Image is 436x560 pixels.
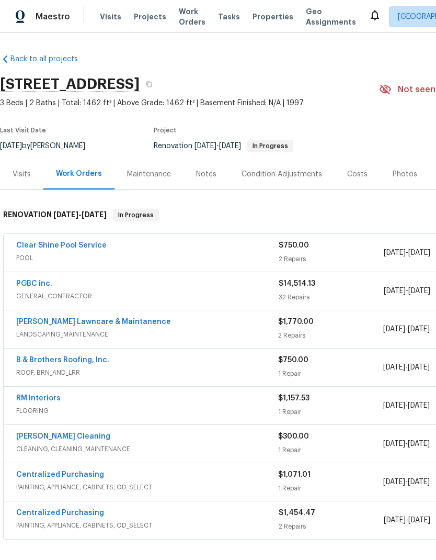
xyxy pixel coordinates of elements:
[279,509,315,517] span: $1,454.47
[36,12,70,22] span: Maestro
[16,280,52,287] a: PGBC inc.
[278,395,309,402] span: $1,157.53
[408,287,430,295] span: [DATE]
[408,249,430,256] span: [DATE]
[384,248,430,258] span: -
[278,356,308,364] span: $750.00
[16,482,278,492] span: PAINTING, APPLIANCE, CABINETS, OD_SELECT
[16,395,61,402] a: RM Interiors
[383,402,405,409] span: [DATE]
[384,515,430,525] span: -
[248,143,292,149] span: In Progress
[408,517,430,524] span: [DATE]
[16,406,278,416] span: FLOORING
[16,318,171,326] a: [PERSON_NAME] Lawncare & Maintanence
[383,324,430,334] span: -
[114,210,158,220] span: In Progress
[154,142,293,150] span: Renovation
[384,286,430,296] span: -
[383,362,430,373] span: -
[253,12,293,22] span: Properties
[218,13,240,20] span: Tasks
[3,209,107,221] h6: RENOVATION
[279,521,384,532] div: 2 Repairs
[408,364,430,371] span: [DATE]
[408,326,430,333] span: [DATE]
[347,169,368,180] div: Costs
[278,318,314,326] span: $1,770.00
[16,509,104,517] a: Centralized Purchasing
[53,211,107,218] span: -
[82,211,107,218] span: [DATE]
[13,169,31,180] div: Visits
[306,6,356,27] span: Geo Assignments
[383,326,405,333] span: [DATE]
[279,280,315,287] span: $14,514.13
[393,169,417,180] div: Photos
[278,330,383,341] div: 2 Repairs
[16,356,109,364] a: B & Brothers Roofing, Inc.
[384,287,406,295] span: [DATE]
[383,440,405,447] span: [DATE]
[140,75,158,94] button: Copy Address
[154,127,177,133] span: Project
[134,12,166,22] span: Projects
[16,253,279,263] span: POOL
[279,242,309,249] span: $750.00
[408,478,430,486] span: [DATE]
[278,471,311,478] span: $1,071.01
[179,6,205,27] span: Work Orders
[384,517,406,524] span: [DATE]
[219,142,241,150] span: [DATE]
[383,400,430,411] span: -
[383,439,430,449] span: -
[16,367,278,378] span: ROOF, BRN_AND_LRR
[127,169,171,180] div: Maintenance
[278,407,383,417] div: 1 Repair
[56,169,102,179] div: Work Orders
[278,445,383,455] div: 1 Repair
[278,483,383,494] div: 1 Repair
[16,520,279,531] span: PAINTING, APPLIANCE, CABINETS, OD_SELECT
[16,444,278,454] span: CLEANING, CLEANING_MAINTENANCE
[100,12,121,22] span: Visits
[279,254,384,264] div: 2 Repairs
[53,211,78,218] span: [DATE]
[383,478,405,486] span: [DATE]
[196,169,216,180] div: Notes
[242,169,322,180] div: Condition Adjustments
[278,433,309,440] span: $300.00
[408,440,430,447] span: [DATE]
[194,142,241,150] span: -
[383,364,405,371] span: [DATE]
[278,368,383,379] div: 1 Repair
[16,329,278,340] span: LANDSCAPING_MAINTENANCE
[408,402,430,409] span: [DATE]
[16,242,107,249] a: Clear Shine Pool Service
[279,292,384,303] div: 32 Repairs
[194,142,216,150] span: [DATE]
[16,471,104,478] a: Centralized Purchasing
[384,249,406,256] span: [DATE]
[383,477,430,487] span: -
[16,291,279,301] span: GENERAL_CONTRACTOR
[16,433,110,440] a: [PERSON_NAME] Cleaning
